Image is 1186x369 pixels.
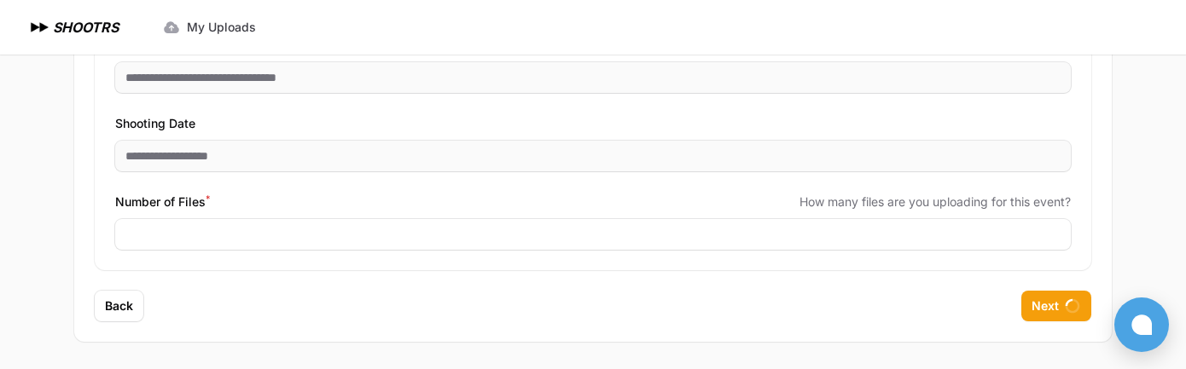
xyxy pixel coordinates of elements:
[27,17,119,37] a: SHOOTRS SHOOTRS
[187,19,256,36] span: My Uploads
[27,17,53,37] img: SHOOTRS
[115,113,195,134] span: Shooting Date
[95,291,143,321] button: Back
[153,12,266,43] a: My Uploads
[1021,291,1091,321] button: Next
[115,192,210,212] span: Number of Files
[1114,297,1169,352] button: Open chat window
[105,297,133,314] span: Back
[1032,297,1059,314] span: Next
[799,193,1071,210] span: How many files are you uploading for this event?
[53,17,119,37] h1: SHOOTRS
